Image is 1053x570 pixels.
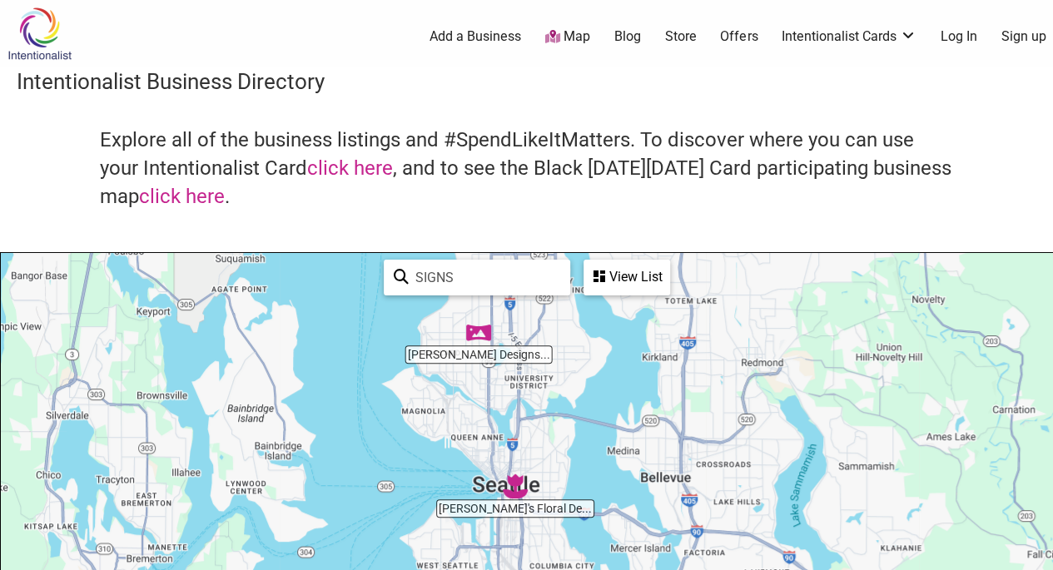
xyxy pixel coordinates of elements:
[17,67,1036,97] h3: Intentionalist Business Directory
[664,27,696,46] a: Store
[585,261,668,293] div: View List
[584,260,670,295] div: See a list of the visible businesses
[496,467,534,505] div: Alice's Floral Designs
[545,27,590,47] a: Map
[139,185,225,208] a: click here
[459,313,498,351] div: Sari Luna Designs, LLC
[409,261,560,294] input: Type to find and filter...
[782,27,916,46] a: Intentionalist Cards
[100,126,953,211] h4: Explore all of the business listings and #SpendLikeItMatters. To discover where you can use your ...
[307,156,393,180] a: click here
[1001,27,1046,46] a: Sign up
[384,260,570,295] div: Type to search and filter
[941,27,977,46] a: Log In
[430,27,521,46] a: Add a Business
[614,27,641,46] a: Blog
[720,27,757,46] a: Offers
